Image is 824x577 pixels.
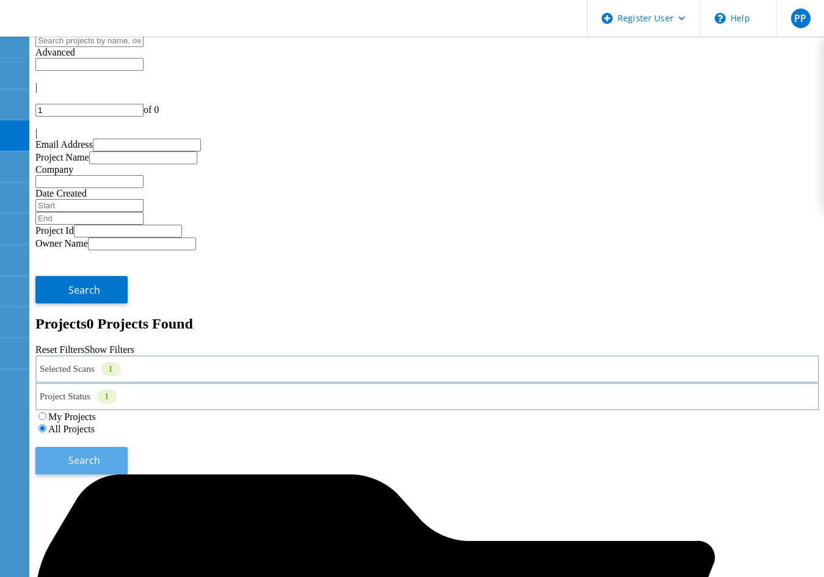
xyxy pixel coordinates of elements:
[715,13,726,24] svg: \n
[84,344,134,355] a: Show Filters
[97,390,117,404] div: 1
[35,128,819,139] div: |
[35,34,144,47] input: Search projects by name, owner, ID, company, etc
[794,13,806,23] span: PP
[48,424,95,434] label: All Projects
[35,47,75,57] span: Advanced
[35,139,93,150] label: Email Address
[68,283,100,297] span: Search
[35,152,89,162] label: Project Name
[48,412,96,422] label: My Projects
[144,104,159,115] span: of 0
[35,238,88,249] label: Owner Name
[35,225,74,236] label: Project Id
[68,454,100,467] span: Search
[35,199,144,212] input: Start
[35,383,819,410] div: Project Status
[35,355,819,383] div: Selected Scans
[35,447,128,474] button: Search
[35,188,87,198] label: Date Created
[35,212,144,225] input: End
[35,276,128,303] button: Search
[35,82,819,93] div: |
[35,164,73,175] label: Company
[35,316,87,332] b: Projects
[12,24,144,34] a: Live Optics Dashboard
[35,344,84,355] a: Reset Filters
[101,362,121,376] div: 1
[87,316,193,332] span: 0 Projects Found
